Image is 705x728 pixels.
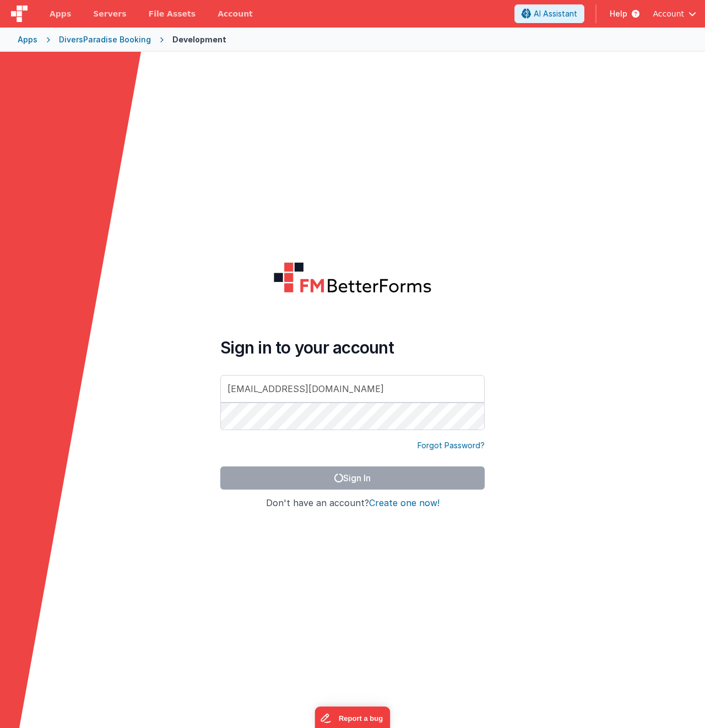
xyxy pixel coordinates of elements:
span: Help [610,8,627,19]
h4: Sign in to your account [220,338,485,357]
button: AI Assistant [514,4,584,23]
input: Email Address [220,375,485,403]
button: Create one now! [369,498,440,508]
button: Sign In [220,466,485,490]
div: Apps [18,34,37,45]
a: Forgot Password? [417,440,485,451]
span: Servers [93,8,126,19]
h4: Don't have an account? [220,498,485,508]
span: Account [653,8,684,19]
div: DiversParadise Booking [59,34,151,45]
span: Apps [50,8,71,19]
div: Development [172,34,226,45]
span: AI Assistant [534,8,577,19]
span: File Assets [149,8,196,19]
button: Account [653,8,696,19]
